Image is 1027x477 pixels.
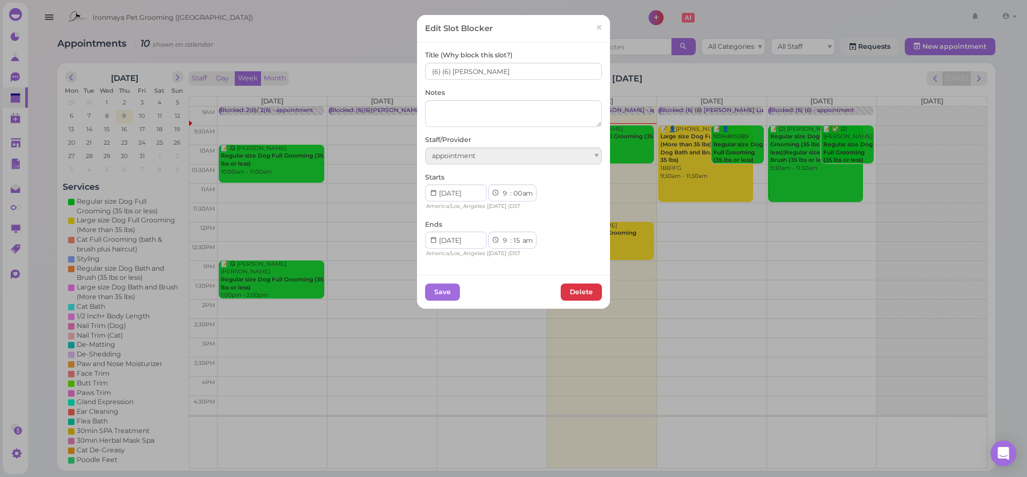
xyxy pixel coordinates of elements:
label: Notes [425,88,445,98]
div: Open Intercom Messenger [991,441,1016,466]
span: [DATE] [488,203,507,210]
label: Staff/Provider [425,135,471,145]
div: | | [425,202,545,211]
span: DST [510,203,520,210]
button: Delete [561,284,602,301]
label: Ends [425,220,442,229]
button: Save [425,284,460,301]
input: Vacation, Late shift, etc. [425,63,602,80]
label: Title (Why block this slot?) [425,50,512,60]
span: America/Los_Angeles [426,250,485,257]
span: [DATE] [488,250,507,257]
span: DST [510,250,520,257]
span: America/Los_Angeles [426,203,485,210]
div: Edit Slot Blocker [425,23,493,34]
label: Starts [425,173,444,182]
span: appointment [432,152,475,160]
span: × [596,20,602,35]
div: | | [425,249,545,258]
